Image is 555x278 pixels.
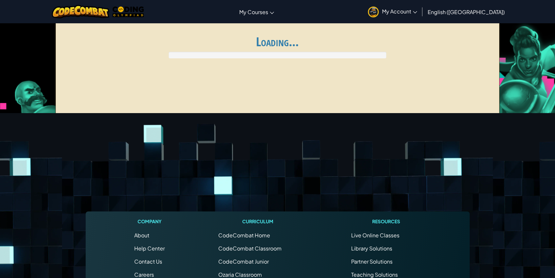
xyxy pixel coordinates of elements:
[218,232,270,239] span: CodeCombat Home
[134,218,165,225] h1: Company
[424,3,508,21] a: English ([GEOGRAPHIC_DATA])
[134,271,154,278] a: Careers
[218,258,269,265] a: CodeCombat Junior
[382,8,417,15] span: My Account
[365,1,420,22] a: My Account
[428,9,505,15] span: English ([GEOGRAPHIC_DATA])
[351,271,398,278] a: Teaching Solutions
[60,35,495,49] h1: Loading...
[218,218,298,225] h1: Curriculum
[134,232,149,239] a: About
[239,9,268,15] span: My Courses
[236,3,277,21] a: My Courses
[368,7,379,17] img: avatar
[134,245,165,252] a: Help Center
[351,218,421,225] h1: Resources
[134,258,162,265] span: Contact Us
[218,245,282,252] a: CodeCombat Classroom
[351,245,392,252] a: Library Solutions
[52,5,109,18] img: CodeCombat logo
[351,258,393,265] a: Partner Solutions
[113,7,144,17] img: MTO Coding Olympiad logo
[218,271,262,278] a: Ozaria Classroom
[351,232,399,239] a: Live Online Classes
